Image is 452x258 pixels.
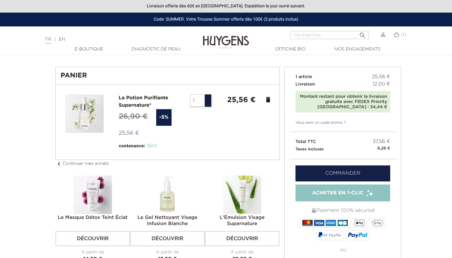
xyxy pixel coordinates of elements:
[327,46,388,53] a: Nos engagements
[302,220,312,226] img: MASTERCARD
[338,220,348,226] img: CB_NATIONALE
[156,109,172,126] span: -5%
[61,72,275,79] h1: Panier
[359,30,366,37] i: 
[299,94,387,109] div: Montant restant pour obtenir la livraison gratuite avec FEDEX Priority [GEOGRAPHIC_DATA] : 34,44 €
[58,215,128,220] a: Le Masque Détox Teint Éclat
[55,161,109,166] a: chevron_leftContinuer mes achats
[373,81,390,88] span: 12,00 €
[148,176,187,214] img: Le Gel Nettoyant Visage Infusion Blanche 250ml
[130,231,205,246] a: Découvrir
[295,140,316,144] span: Total TTC
[42,36,184,43] div: |
[137,215,197,226] a: Le Gel Nettoyant Visage Infusion Blanche
[264,96,272,103] a: delete
[377,145,390,152] small: 6,26 €
[394,32,406,37] a: (1)
[45,37,51,44] a: FR
[73,176,112,214] img: Le Masque Détox Teint Éclat
[373,138,390,145] span: 37,56 €
[372,220,383,226] img: google_pay
[295,82,315,86] span: Livraison
[119,144,145,148] span: contenance:
[119,130,139,136] span: 25,56 €
[355,220,364,226] img: apple_pay
[55,160,63,168] i: chevron_left
[205,231,280,246] a: Découvrir
[295,147,324,151] small: Taxes incluses
[290,31,369,39] input: Rechercher
[357,29,368,38] button: 
[314,220,324,226] img: VISA
[401,33,406,37] span: (1)
[323,233,341,237] span: 4X PayPal
[227,96,256,104] strong: 25,56 €
[58,46,120,53] a: E-Boutique
[295,75,312,79] span: 1 article
[295,204,390,217] div: Paiement 100% sécurisé
[55,249,130,256] div: À partir de
[65,94,104,133] img: La Potion Purifiante Supernature*
[223,176,261,214] img: L'Émulsion Visage Supernature
[205,249,280,256] div: À partir de
[130,249,205,256] div: À partir de
[260,46,321,53] a: Officine Bio
[295,165,390,181] a: Commander
[125,46,187,53] a: Diagnostic de peau
[59,37,65,42] a: EN
[119,113,148,120] span: 26,90 €
[119,96,168,108] a: La Potion Purifiante Supernature*
[312,208,316,213] img: Paiement 100% sécurisé
[220,215,264,226] a: L'Émulsion Visage Supernature
[55,231,130,246] a: Découvrir
[147,144,157,149] span: 15ml
[372,73,390,81] span: 25,56 €
[326,220,336,226] img: AMEX
[203,26,249,50] img: Huygens
[289,120,346,125] a: Vous avez un code promo ?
